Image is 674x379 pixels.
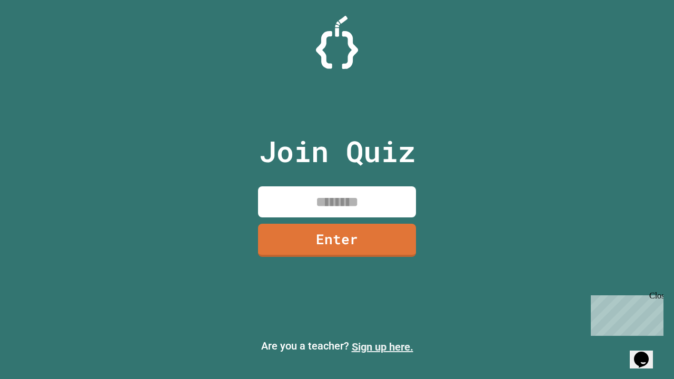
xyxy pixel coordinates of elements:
div: Chat with us now!Close [4,4,73,67]
p: Join Quiz [259,129,415,173]
a: Enter [258,224,416,257]
p: Are you a teacher? [8,338,666,355]
a: Sign up here. [352,341,413,353]
iframe: chat widget [630,337,663,368]
iframe: chat widget [587,291,663,336]
img: Logo.svg [316,16,358,69]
